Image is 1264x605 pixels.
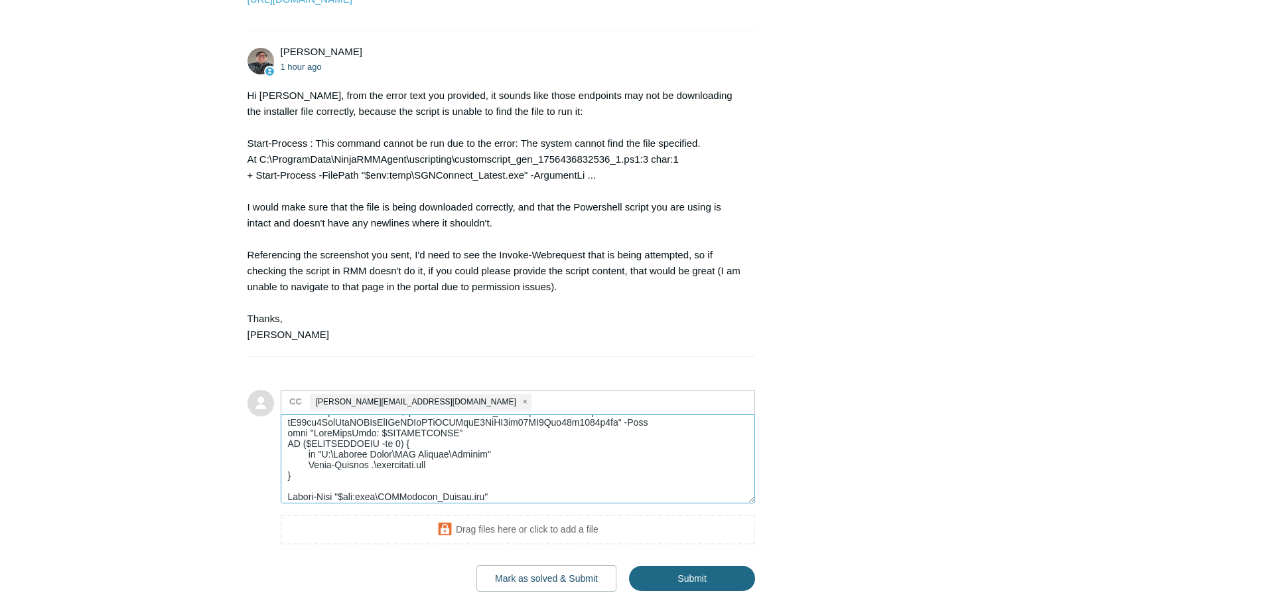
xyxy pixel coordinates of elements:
span: [PERSON_NAME][EMAIL_ADDRESS][DOMAIN_NAME] [316,394,516,410]
time: 09/05/2025, 09:23 [281,62,322,72]
input: Submit [629,566,755,591]
button: Mark as solved & Submit [476,565,616,592]
textarea: Add your reply [281,414,756,504]
div: Hi [PERSON_NAME], from the error text you provided, it sounds like those endpoints may not be dow... [247,88,742,343]
span: close [523,394,527,410]
span: Matt Robinson [281,46,362,57]
label: CC [289,392,302,412]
